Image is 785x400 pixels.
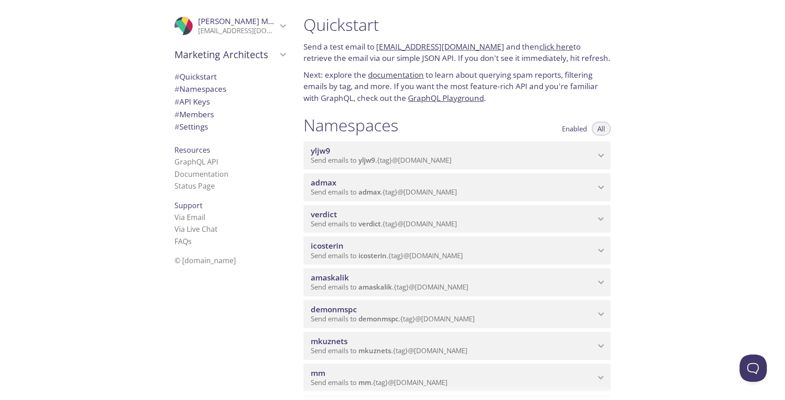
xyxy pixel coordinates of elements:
[174,145,210,155] span: Resources
[174,84,226,94] span: Namespaces
[303,332,611,360] div: mkuznets namespace
[174,109,179,120] span: #
[358,251,387,260] span: icosterin
[303,236,611,265] div: icosterin namespace
[167,83,293,95] div: Namespaces
[311,209,337,220] span: verdict
[358,219,381,228] span: verdict
[303,115,398,135] h1: Namespaces
[376,41,504,52] a: [EMAIL_ADDRESS][DOMAIN_NAME]
[174,181,215,191] a: Status Page
[174,109,214,120] span: Members
[167,43,293,66] div: Marketing Architects
[368,70,424,80] a: documentation
[303,69,611,104] p: Next: explore the to learn about querying spam reports, filtering emails by tag, and more. If you...
[311,368,325,378] span: mm
[303,205,611,233] div: verdict namespace
[740,355,767,382] iframe: Help Scout Beacon - Open
[408,93,484,103] a: GraphQL Playground
[311,177,336,188] span: admax
[358,282,392,291] span: amaskalik
[311,219,457,228] span: Send emails to . {tag} @[DOMAIN_NAME]
[174,84,179,94] span: #
[303,300,611,328] div: demonmspc namespace
[303,364,611,392] div: mm namespace
[303,141,611,170] div: yljw9 namespace
[311,346,467,355] span: Send emails to . {tag} @[DOMAIN_NAME]
[303,15,611,35] h1: Quickstart
[174,96,210,107] span: API Keys
[174,255,236,265] span: © [DOMAIN_NAME]
[311,251,463,260] span: Send emails to . {tag} @[DOMAIN_NAME]
[174,200,203,210] span: Support
[167,70,293,83] div: Quickstart
[303,268,611,296] div: amaskalik namespace
[358,314,398,323] span: demonmspc
[358,378,371,387] span: mm
[174,48,277,61] span: Marketing Architects
[303,41,611,64] p: Send a test email to and then to retrieve the email via our simple JSON API. If you don't see it ...
[188,236,192,246] span: s
[311,272,349,283] span: amaskalik
[167,108,293,121] div: Members
[311,145,330,156] span: yljw9
[311,378,447,387] span: Send emails to . {tag} @[DOMAIN_NAME]
[174,224,218,234] a: Via Live Chat
[556,122,592,135] button: Enabled
[174,121,179,132] span: #
[358,346,391,355] span: mkuznets
[592,122,611,135] button: All
[174,121,208,132] span: Settings
[311,282,468,291] span: Send emails to . {tag} @[DOMAIN_NAME]
[311,336,348,346] span: mkuznets
[167,120,293,133] div: Team Settings
[198,16,293,26] span: [PERSON_NAME] Maskalik
[303,173,611,201] div: admax namespace
[167,11,293,41] div: Anton Maskalik
[174,71,217,82] span: Quickstart
[311,314,475,323] span: Send emails to . {tag} @[DOMAIN_NAME]
[174,169,229,179] a: Documentation
[174,71,179,82] span: #
[174,236,192,246] a: FAQ
[198,26,277,35] p: [EMAIL_ADDRESS][DOMAIN_NAME]
[311,155,452,165] span: Send emails to . {tag} @[DOMAIN_NAME]
[358,187,381,196] span: admax
[539,41,573,52] a: click here
[174,157,218,167] a: GraphQL API
[174,212,205,222] a: Via Email
[311,187,457,196] span: Send emails to . {tag} @[DOMAIN_NAME]
[311,304,357,315] span: demonmspc
[174,96,179,107] span: #
[311,240,343,251] span: icosterin
[358,155,375,165] span: yljw9
[167,95,293,108] div: API Keys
